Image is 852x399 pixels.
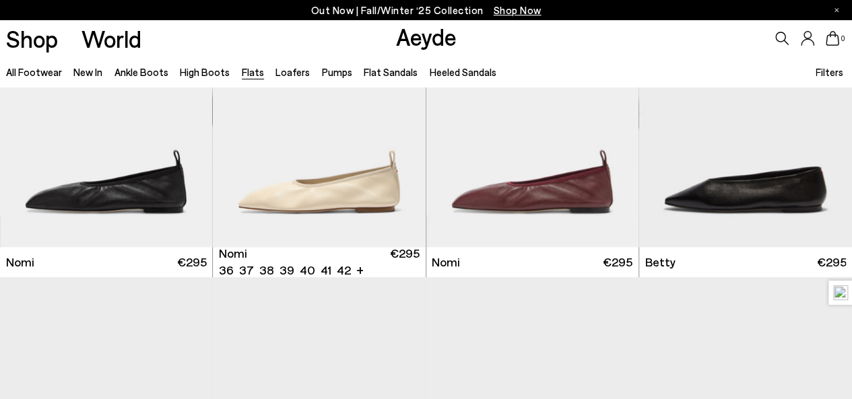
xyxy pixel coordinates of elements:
[219,262,234,279] li: 36
[300,262,315,279] li: 40
[114,66,168,78] a: Ankle Boots
[219,245,247,262] span: Nomi
[213,247,425,277] a: Nomi 36 37 38 39 40 41 42 + €295
[826,31,839,46] a: 0
[603,254,632,270] span: €295
[81,27,141,50] a: World
[239,262,254,279] li: 37
[73,66,102,78] a: New In
[259,262,274,279] li: 38
[275,66,310,78] a: Loafers
[432,254,460,270] span: Nomi
[395,22,456,50] a: Aeyde
[816,254,846,270] span: €295
[426,247,638,277] a: Nomi €295
[839,35,846,42] span: 0
[311,2,542,19] p: Out Now | Fall/Winter ‘25 Collection
[429,66,496,78] a: Heeled Sandals
[337,262,351,279] li: 42
[6,27,58,50] a: Shop
[242,66,264,78] a: Flats
[6,66,62,78] a: All Footwear
[219,262,347,279] ul: variant
[356,260,364,279] li: +
[180,66,230,78] a: High Boots
[280,262,294,279] li: 39
[177,254,207,270] span: €295
[321,66,352,78] a: Pumps
[364,66,418,78] a: Flat Sandals
[494,4,542,16] span: Navigate to /collections/new-in
[321,262,331,279] li: 41
[816,66,843,78] span: Filters
[390,245,420,279] span: €295
[6,254,34,270] span: Nomi
[639,247,852,277] a: Betty €295
[645,254,675,270] span: Betty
